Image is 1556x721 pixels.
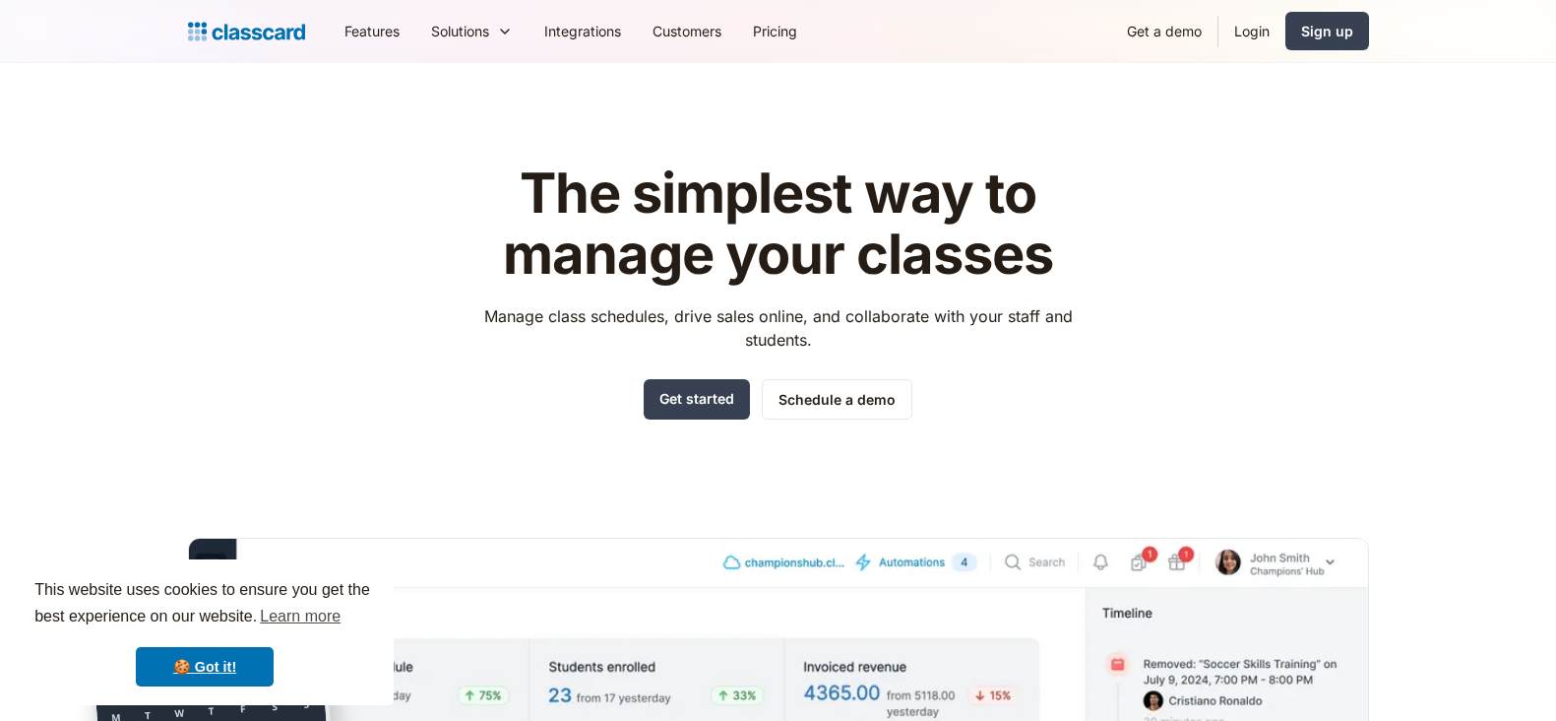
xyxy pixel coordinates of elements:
[136,647,274,687] a: dismiss cookie message
[1285,12,1369,50] a: Sign up
[431,21,489,41] div: Solutions
[1301,21,1353,41] div: Sign up
[415,9,529,53] div: Solutions
[329,9,415,53] a: Features
[1111,9,1217,53] a: Get a demo
[1218,9,1285,53] a: Login
[529,9,637,53] a: Integrations
[257,602,343,631] a: learn more about cookies
[188,18,305,45] a: home
[34,578,375,631] span: This website uses cookies to ensure you get the best experience on our website.
[466,164,1090,285] h1: The simplest way to manage your classes
[466,304,1090,352] p: Manage class schedules, drive sales online, and collaborate with your staff and students.
[762,379,912,420] a: Schedule a demo
[637,9,737,53] a: Customers
[644,379,750,420] a: Get started
[16,559,394,705] div: cookieconsent
[737,9,813,53] a: Pricing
